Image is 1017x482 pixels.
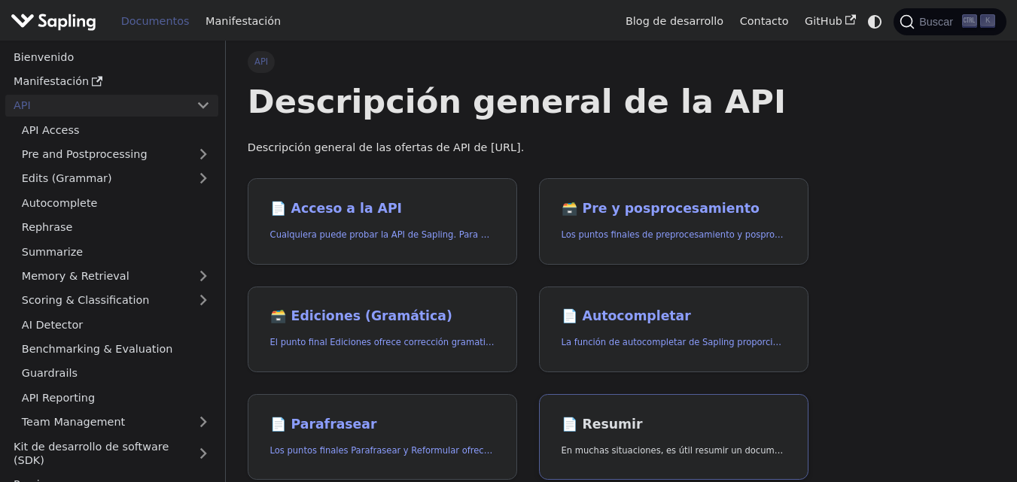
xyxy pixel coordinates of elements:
[11,11,102,32] a: Sapling.ai
[796,10,863,33] a: GitHub
[894,8,1006,35] button: Buscar (Ctrl+K)
[562,417,578,432] font: 📄️
[14,411,218,433] a: Team Management
[5,46,218,68] a: Bienvenido
[248,51,808,72] nav: Pan rallado
[270,335,495,350] p: El punto final Ediciones ofrece corrección gramatical y ortográfica.
[14,241,218,262] a: Summarize
[270,444,495,458] p: Los puntos finales Parafrasear y Reformular ofrecen paráfrasis para estilos particulares.
[562,201,787,217] h2: Pre y posprocesamiento
[14,362,218,384] a: Guardrails
[980,14,995,28] kbd: K
[248,178,517,265] a: 📄️ Acceso a la APICualquiera puede probar la API de Sapling. Para empezar a usarla, simplemente:
[113,10,197,33] a: Documentos
[270,229,622,240] font: Cualquiera puede probar la API de Sapling. Para empezar a usarla, simplemente:
[270,417,287,432] font: 📄️
[864,11,886,32] button: Cambiar entre modo oscuro y claro (actualmente modo sistema)
[270,201,287,216] font: 📄️
[583,201,760,216] font: Pre y posprocesamiento
[254,56,268,67] font: API
[617,10,732,33] a: Blog de desarrollo
[805,15,842,27] font: GitHub
[539,286,808,373] a: 📄️ AutocompletarLa función de autocompletar de Sapling proporciona predicciones de los próximos c...
[626,15,723,27] font: Blog de desarrollo
[14,119,218,141] a: API Access
[14,265,218,287] a: Memory & Retrieval
[14,144,218,165] a: Pre and Postprocessing
[291,417,377,432] font: Parafrasear
[14,441,169,466] font: Kit de desarrollo de software (SDK)
[291,308,452,323] font: Ediciones (Gramática)
[121,15,190,27] font: Documentos
[270,308,495,325] h2: Ediciones (Gramática)
[5,71,218,92] a: Manifestación
[562,337,1017,347] font: La función de autocompletar de Sapling proporciona predicciones de los próximos caracteres o pala...
[291,201,402,216] font: Acceso a la API
[248,83,786,120] font: Descripción general de la API
[14,192,218,214] a: Autocomplete
[539,394,808,480] a: 📄️ ResumirEn muchas situaciones, es útil resumir un documento más largo en un documento más corto...
[188,95,218,117] button: Collapse sidebar category 'API'
[562,201,578,216] font: 🗃️
[270,228,495,242] p: Cualquiera puede probar la API de Sapling. Para empezar a usarla, simplemente:
[14,338,218,360] a: Benchmarking & Evaluation
[562,308,578,323] font: 📄️
[5,435,188,471] a: Kit de desarrollo de software (SDK)
[919,16,953,28] font: Buscar
[188,435,218,471] button: Expandir la categoría de la barra lateral 'SDK'
[562,228,787,242] p: Los puntos finales de preprocesamiento y posprocesamiento ofrecen herramientas para preparar sus ...
[14,387,218,408] a: API Reporting
[270,337,559,347] font: El punto final Ediciones ofrece corrección gramatical y ortográfica.
[270,445,650,456] font: Los puntos finales Parafrasear y Reformular ofrecen paráfrasis para estilos particulares.
[583,308,691,323] font: Autocompletar
[740,15,789,27] font: Contacto
[562,417,787,433] h2: Resumir
[11,11,96,32] img: Sapling.ai
[5,95,188,117] a: API
[562,444,787,458] p: En muchas situaciones, es útil resumir un documento más largo en un documento más corto y más fác...
[197,10,289,33] a: Manifestación
[14,314,218,335] a: AI Detector
[562,335,787,350] p: La función de autocompletar de Sapling proporciona predicciones de los próximos caracteres o pala...
[562,308,787,325] h2: Autocompletar
[14,290,218,311] a: Scoring & Classification
[14,99,31,111] font: API
[14,168,218,189] a: Edits (Grammar)
[248,394,517,480] a: 📄️ ParafrasearLos puntos finales Parafrasear y Reformular ofrecen paráfrasis para estilos particu...
[539,178,808,265] a: 🗃️ Pre y posprocesamientoLos puntos finales de preprocesamiento y posprocesamiento ofrecen herram...
[270,417,495,433] h2: Expresar de otro modo
[14,217,218,238] a: Rephrase
[732,10,796,33] a: Contacto
[206,15,281,27] font: Manifestación
[583,417,643,432] font: Resumir
[248,141,525,153] font: Descripción general de las ofertas de API de [URL].
[248,286,517,373] a: 🗃️ Ediciones (Gramática)El punto final Ediciones ofrece corrección gramatical y ortográfica.
[14,75,89,87] font: Manifestación
[270,201,495,217] h2: Acceso a la API
[270,308,287,323] font: 🗃️
[14,51,74,63] font: Bienvenido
